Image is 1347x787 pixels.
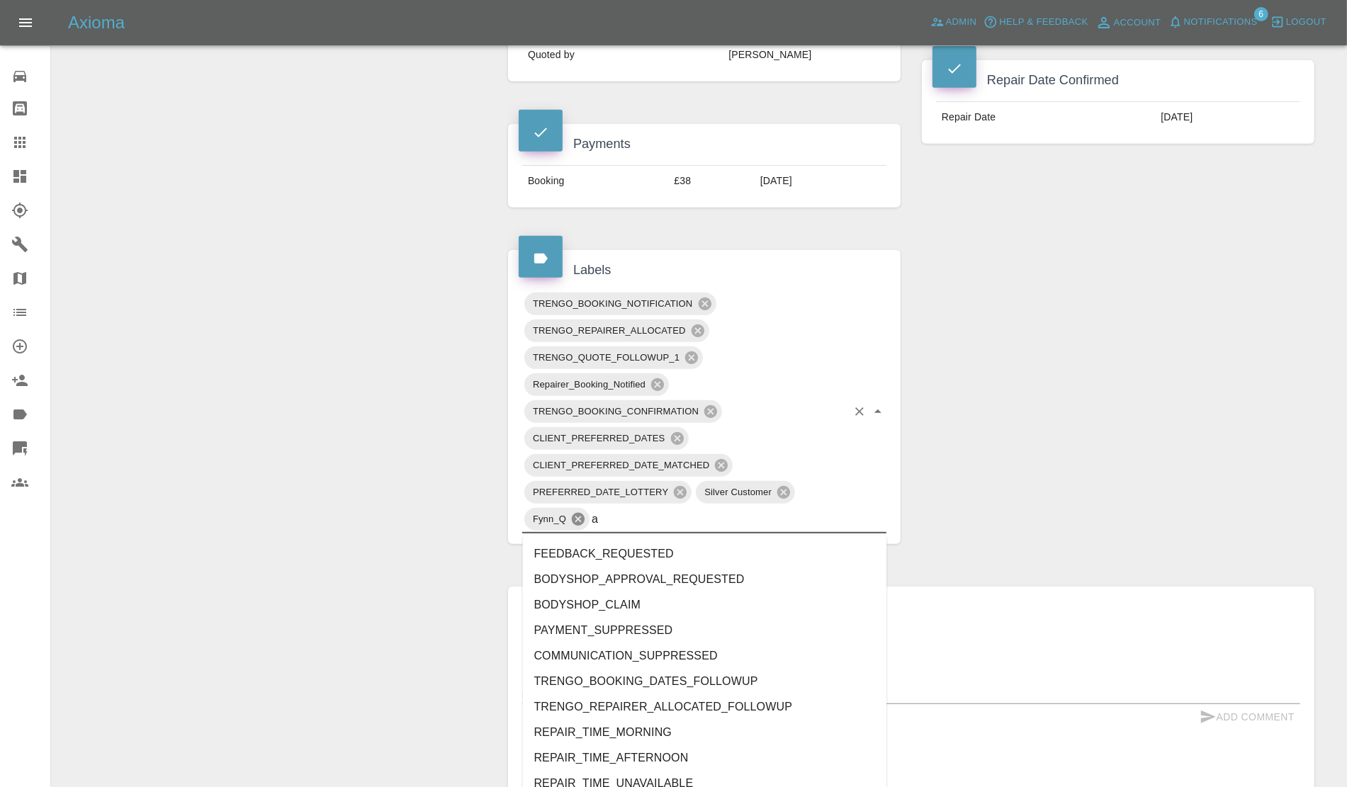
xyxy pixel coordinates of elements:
li: TRENGO_BOOKING_DATES_FOLLOWUP [523,669,887,694]
input: Add label [592,508,847,530]
div: Repairer_Booking_Notified [524,373,669,396]
li: PAYMENT_SUPPRESSED [523,618,887,643]
div: Silver Customer [696,481,795,504]
span: Account [1114,15,1161,31]
span: TRENGO_QUOTE_FOLLOWUP_1 [524,349,688,366]
li: COMMUNICATION_SUPPRESSED [523,643,887,669]
div: TRENGO_REPAIRER_ALLOCATED [524,319,709,342]
span: Help & Feedback [999,14,1088,30]
div: PREFERRED_DATE_LOTTERY [524,481,692,504]
button: Clear [850,402,869,421]
td: [PERSON_NAME] [723,40,886,71]
span: Fynn_Q [524,511,575,527]
td: Booking [522,165,668,196]
li: BODYSHOP_CLAIM [523,592,887,618]
td: [DATE] [755,165,886,196]
div: TRENGO_BOOKING_CONFIRMATION [524,400,722,423]
div: TRENGO_QUOTE_FOLLOWUP_1 [524,346,703,369]
span: CLIENT_PREFERRED_DATES [524,430,674,446]
li: FEEDBACK_REQUESTED [523,541,887,567]
h6: Comments [522,597,1300,620]
li: REPAIR_TIME_MORNING [523,720,887,745]
div: Fynn_Q [524,508,590,531]
div: CLIENT_PREFERRED_DATES [524,427,689,450]
span: Repairer_Booking_Notified [524,376,654,392]
span: TRENGO_REPAIRER_ALLOCATED [524,322,694,339]
span: Silver Customer [696,484,780,500]
a: Account [1092,11,1165,34]
li: TRENGO_REPAIRER_ALLOCATED_FOLLOWUP [523,694,887,720]
div: CLIENT_PREFERRED_DATE_MATCHED [524,454,733,477]
button: Close [868,402,888,421]
td: [DATE] [1156,101,1300,132]
span: Logout [1286,14,1326,30]
div: TRENGO_BOOKING_NOTIFICATION [524,293,716,315]
td: £38 [668,165,754,196]
button: Open drawer [9,6,43,40]
h4: Payments [519,135,890,154]
a: Admin [927,11,981,33]
h5: Axioma [68,11,125,34]
li: BODYSHOP_APPROVAL_REQUESTED [523,567,887,592]
button: Help & Feedback [980,11,1091,33]
button: Logout [1267,11,1330,33]
span: TRENGO_BOOKING_CONFIRMATION [524,403,707,419]
button: Notifications [1165,11,1261,33]
span: Admin [946,14,977,30]
span: 6 [1254,7,1268,21]
span: TRENGO_BOOKING_NOTIFICATION [524,295,701,312]
td: Quoted by [522,40,723,71]
span: Notifications [1184,14,1258,30]
span: PREFERRED_DATE_LOTTERY [524,484,677,500]
h4: Repair Date Confirmed [932,71,1304,90]
li: REPAIR_TIME_AFTERNOON [523,745,887,771]
span: CLIENT_PREFERRED_DATE_MATCHED [524,457,718,473]
h4: Labels [519,261,890,280]
td: Repair Date [936,101,1156,132]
